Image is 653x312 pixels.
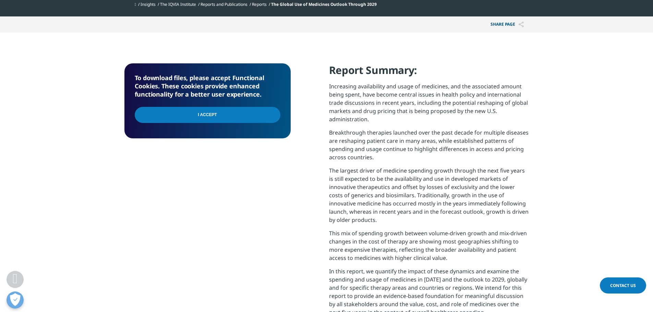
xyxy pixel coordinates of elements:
a: Contact Us [600,277,646,294]
p: This mix of spending growth between volume-driven growth and mix-driven changes in the cost of th... [329,229,529,267]
h5: To download files, please accept Functional Cookies. These cookies provide enhanced functionality... [135,74,280,98]
button: Share PAGEShare PAGE [485,16,529,33]
h4: Report Summary: [329,63,529,82]
span: The Global Use of Medicines Outlook Through 2029 [271,1,377,7]
a: The IQVIA Institute [160,1,196,7]
button: Beállítások megnyitása [7,291,24,309]
a: Reports [252,1,267,7]
a: Insights [141,1,156,7]
span: Contact Us [610,283,636,288]
img: Share PAGE [519,22,524,27]
p: Increasing availability and usage of medicines, and the associated amount being spent, have becom... [329,82,529,128]
a: Reports and Publications [201,1,247,7]
p: Breakthrough therapies launched over the past decade for multiple diseases are reshaping patient ... [329,128,529,166]
p: The largest driver of medicine spending growth through the next five years is still expected to b... [329,166,529,229]
input: I Accept [135,107,280,123]
p: Share PAGE [485,16,529,33]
